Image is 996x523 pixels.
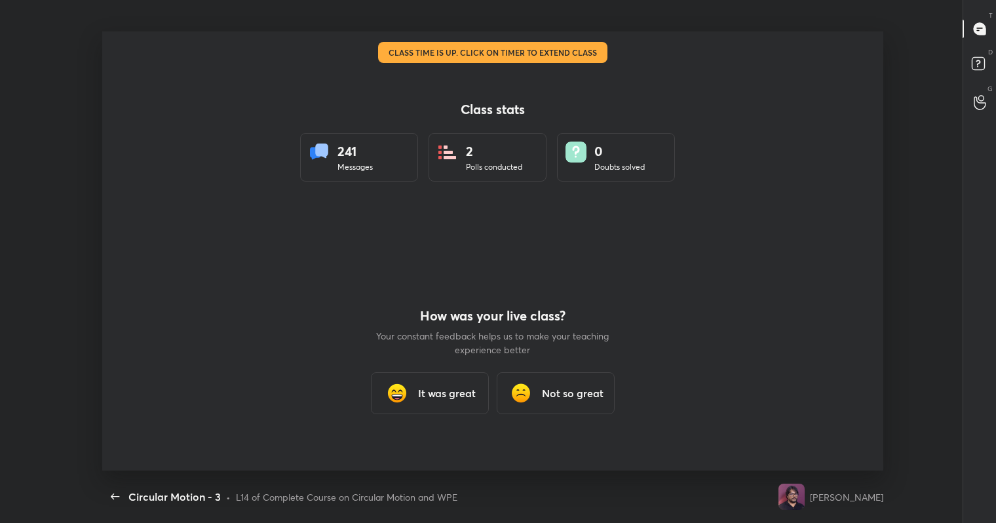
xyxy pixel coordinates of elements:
div: 2 [466,142,522,161]
div: Messages [337,161,373,173]
h4: Class stats [300,102,685,117]
div: • [226,490,231,504]
div: Circular Motion - 3 [128,489,221,505]
div: Polls conducted [466,161,522,173]
div: Doubts solved [594,161,645,173]
img: doubts.8a449be9.svg [565,142,586,163]
p: Your constant feedback helps us to make your teaching experience better [375,329,611,357]
p: D [988,47,993,57]
div: 0 [594,142,645,161]
p: T [989,10,993,20]
img: grinning_face_with_smiling_eyes_cmp.gif [384,380,410,406]
h3: Not so great [542,385,603,401]
div: [PERSON_NAME] [810,490,883,504]
img: frowning_face_cmp.gif [508,380,534,406]
p: G [987,84,993,94]
h4: How was your live class? [375,308,611,324]
img: dad207272b49412e93189b41c1133cff.jpg [778,484,805,510]
img: statsMessages.856aad98.svg [309,142,330,163]
img: statsPoll.b571884d.svg [437,142,458,163]
div: 241 [337,142,373,161]
h3: It was great [418,385,476,401]
div: L14 of Complete Course on Circular Motion and WPE [236,490,457,504]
